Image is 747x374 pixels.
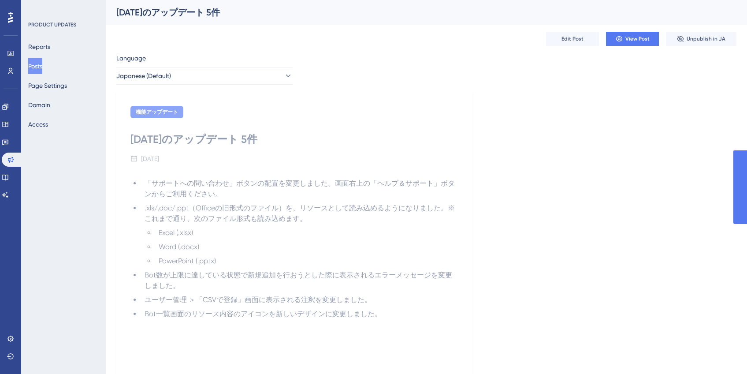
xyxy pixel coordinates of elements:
[561,35,583,42] span: Edit Post
[28,58,42,74] button: Posts
[28,97,50,113] button: Domain
[145,295,372,304] span: ユーザー管理 ＞「CSVで登録」画面に表示される注釈を変更しました。
[145,204,455,223] span: .xls/.doc/.ppt（Officeの旧形式のファイル）を、リソースとして読み込めるようになりました。※これまで通り、次のファイル形式も読み込めます。
[687,35,725,42] span: Unpublish in JA
[141,153,159,164] div: [DATE]
[145,310,382,318] span: Bot一覧画面のリソース内容のアイコンを新しいデザインに変更しました。
[666,32,736,46] button: Unpublish in JA
[130,106,183,118] div: 機能アップデート
[28,21,76,28] div: PRODUCT UPDATES
[159,243,199,251] span: Word (.docx)
[546,32,599,46] button: Edit Post
[130,132,458,146] div: [DATE]のアップデート 5件
[28,39,50,55] button: Reports
[28,116,48,132] button: Access
[116,6,714,19] div: [DATE]のアップデート 5件
[159,257,216,265] span: PowerPoint (.pptx)
[606,32,659,46] button: View Post
[116,53,146,64] span: Language
[145,271,452,290] span: Bot数が上限に達している状態で新規追加を行おうとした際に表示されるエラーメッセージを変更しました。
[159,228,193,237] span: Excel (.xlsx)
[145,179,455,198] span: 「サポートへの問い合わせ」ボタンの配置を変更しました。画面右上の「ヘルプ＆サポート」ボタンからご利用ください。
[28,78,67,93] button: Page Settings
[625,35,650,42] span: View Post
[116,71,171,81] span: Japanese (Default)
[710,339,736,366] iframe: UserGuiding AI Assistant Launcher
[116,67,293,85] button: Japanese (Default)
